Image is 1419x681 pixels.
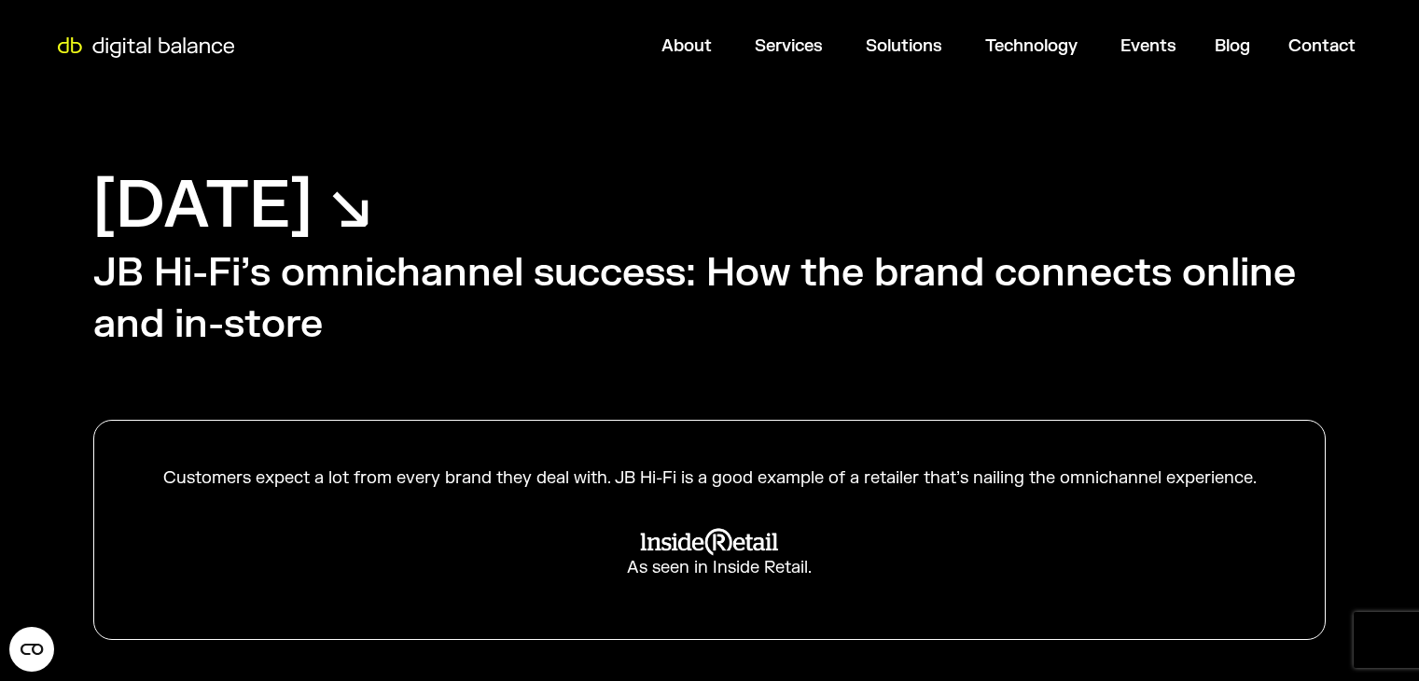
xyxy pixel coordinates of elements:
a: Blog [1215,35,1250,57]
a: About [661,35,712,57]
img: Digital Balance logo [47,37,245,58]
a: As seen in Inside Retail. [141,513,1278,592]
nav: Menu [247,28,1370,64]
h2: JB Hi-Fi’s omnichannel success: How the brand connects online and in-store [93,248,1326,350]
a: Services [755,35,823,57]
h1: [DATE] ↘︎ [93,163,372,248]
a: Events [1120,35,1176,57]
div: Customers expect a lot from every brand they deal with. JB Hi-Fi is a good example of a retailer ... [141,467,1278,489]
button: Open CMP widget [9,627,54,672]
a: Solutions [866,35,942,57]
a: Contact [1288,35,1356,57]
div: As seen in Inside Retail. [608,557,812,578]
a: Technology [985,35,1078,57]
div: Menu Toggle [247,28,1370,64]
